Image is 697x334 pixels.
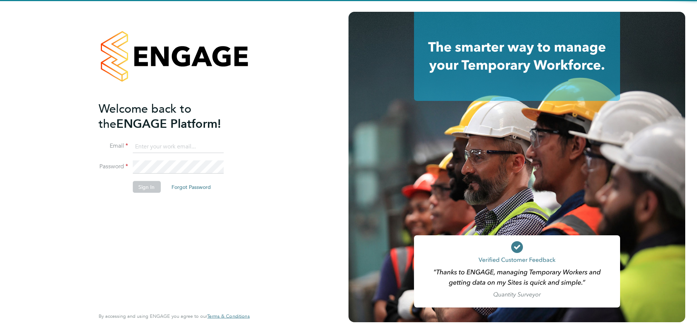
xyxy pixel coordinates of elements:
[99,142,128,150] label: Email
[99,101,191,131] span: Welcome back to the
[166,181,217,193] button: Forgot Password
[99,101,242,131] h2: ENGAGE Platform!
[132,181,160,193] button: Sign In
[207,313,250,319] a: Terms & Conditions
[99,163,128,170] label: Password
[132,140,223,153] input: Enter your work email...
[99,313,250,319] span: By accessing and using ENGAGE you agree to our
